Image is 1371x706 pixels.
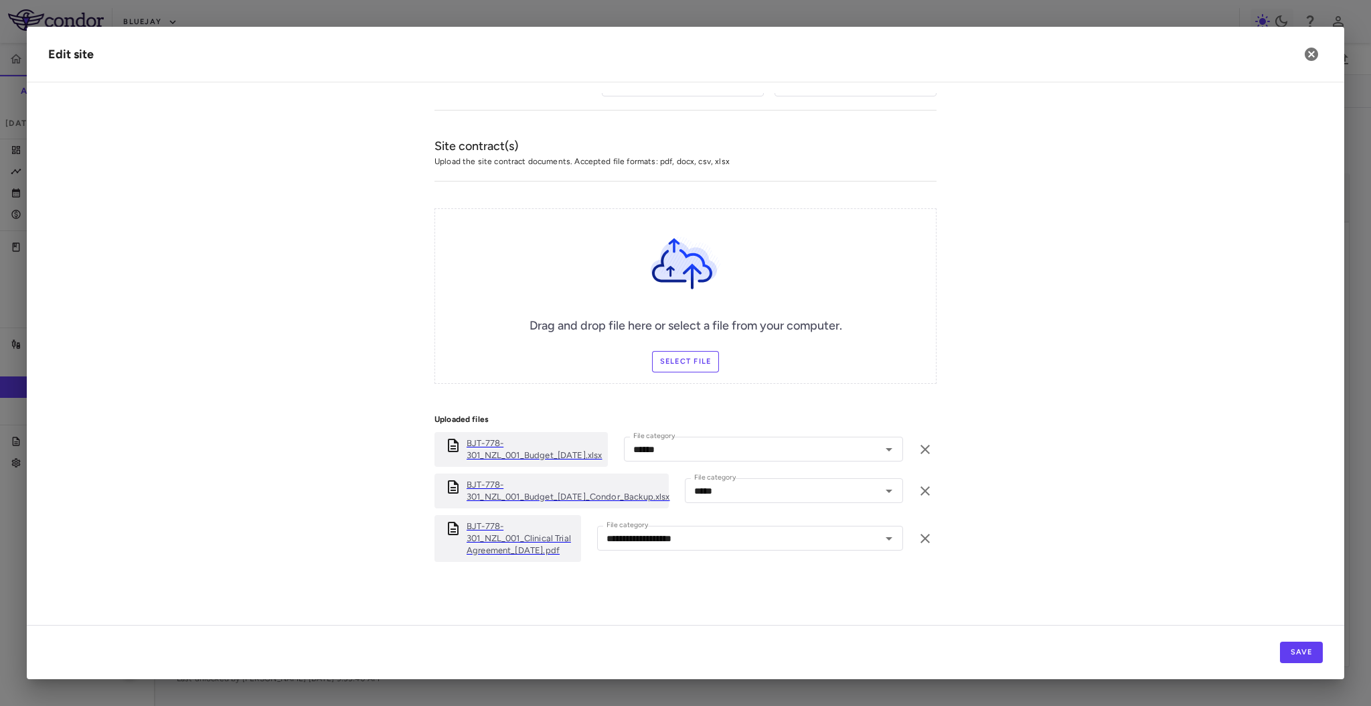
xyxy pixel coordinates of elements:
[467,479,670,503] a: BJT-778-301_NZL_001_Budget_[DATE]_Condor_Backup.xlsx
[467,479,670,503] p: BJT-778-301_NZL_001_Budget_15 May 2025_Condor_Backup.xlsx
[880,440,898,459] button: Open
[652,351,720,372] label: Select file
[914,438,937,461] button: Remove
[530,317,842,335] h6: Drag and drop file here or select a file from your computer.
[694,472,736,484] label: File category
[467,437,602,462] a: BJT-778-301_NZL_001_Budget_[DATE].xlsx
[434,413,937,425] p: Uploaded files
[1280,642,1323,663] button: Save
[434,137,937,155] h6: Site contract(s)
[914,527,937,550] button: Remove
[914,480,937,502] button: Remove
[467,437,602,462] p: BJT-778-301_NZL_001_Budget_15 May 2025.xlsx
[880,482,898,500] button: Open
[48,46,94,64] div: Edit site
[880,529,898,548] button: Open
[467,520,576,557] a: BJT-778-301_NZL_001_Clinical Trial Agreement_[DATE].pdf
[434,155,937,167] span: Upload the site contract documents. Accepted file formats: pdf, docx, csv, xlsx
[467,520,576,557] p: BJT-778-301_NZL_001_Clinical Trial Agreement_08 Aug 2025.pdf
[633,431,675,442] label: File category
[607,520,648,531] label: File category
